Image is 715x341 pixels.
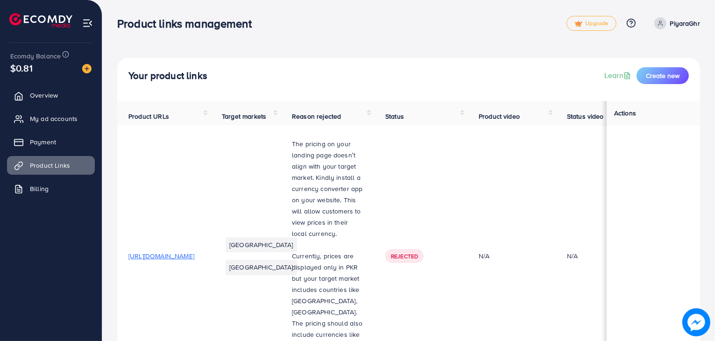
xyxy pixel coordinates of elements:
img: image [82,64,92,73]
span: Status video [567,112,604,121]
a: My ad accounts [7,109,95,128]
span: [URL][DOMAIN_NAME] [128,251,194,261]
span: Payment [30,137,56,147]
span: Product video [479,112,520,121]
a: Overview [7,86,95,105]
span: $0.81 [10,61,33,75]
img: menu [82,18,93,28]
h3: Product links management [117,17,259,30]
span: Upgrade [574,20,608,27]
div: N/A [479,251,545,261]
span: Reason rejected [292,112,341,121]
li: [GEOGRAPHIC_DATA] [226,237,297,252]
span: Product Links [30,161,70,170]
span: Status [385,112,404,121]
span: Billing [30,184,49,193]
a: Payment [7,133,95,151]
span: Overview [30,91,58,100]
a: PiyaraGhr [651,17,700,29]
div: N/A [567,251,578,261]
a: tickUpgrade [566,16,616,31]
button: Create new [637,67,689,84]
a: Learn [604,70,633,81]
p: PiyaraGhr [670,18,700,29]
h4: Your product links [128,70,207,82]
img: logo [9,13,72,28]
span: Target markets [222,112,266,121]
li: [GEOGRAPHIC_DATA] [226,260,297,275]
span: My ad accounts [30,114,78,123]
a: Product Links [7,156,95,175]
span: Ecomdy Balance [10,51,61,61]
span: Product URLs [128,112,169,121]
a: Billing [7,179,95,198]
img: image [682,308,710,336]
span: Create new [646,71,680,80]
p: The pricing on your landing page doesn’t align with your target market. Kindly install a currency... [292,138,363,239]
img: tick [574,21,582,27]
span: Actions [614,108,636,118]
span: Rejected [391,252,418,260]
